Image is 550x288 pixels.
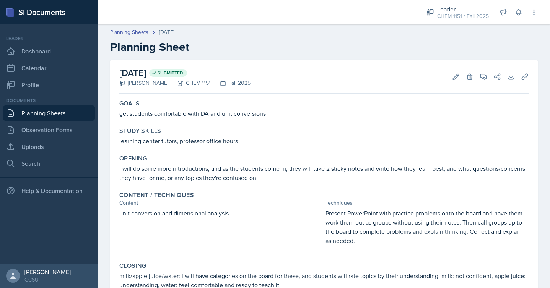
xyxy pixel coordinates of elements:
[119,66,251,80] h2: [DATE]
[325,199,529,207] div: Techniques
[3,156,95,171] a: Search
[437,5,489,14] div: Leader
[3,60,95,76] a: Calendar
[119,79,168,87] div: [PERSON_NAME]
[119,209,322,218] p: unit conversion and dimensional analysis
[24,276,71,283] div: GCSU
[3,77,95,92] a: Profile
[119,127,161,135] label: Study Skills
[119,164,529,182] p: I will do some more introductions, and as the students come in, they will take 2 sticky notes and...
[119,191,194,199] label: Content / Techniques
[3,44,95,59] a: Dashboard
[3,183,95,198] div: Help & Documentation
[211,79,251,87] div: Fall 2025
[3,122,95,138] a: Observation Forms
[3,97,95,104] div: Documents
[119,262,146,270] label: Closing
[119,100,140,107] label: Goals
[158,70,183,76] span: Submitted
[3,35,95,42] div: Leader
[159,28,174,36] div: [DATE]
[110,40,538,54] h2: Planning Sheet
[110,28,148,36] a: Planning Sheets
[24,268,71,276] div: [PERSON_NAME]
[119,109,529,118] p: get students comfortable with DA and unit conversions
[119,155,147,162] label: Opening
[325,209,529,245] p: Present PowerPoint with practice problems onto the board and have them work them out as groups wi...
[119,136,529,146] p: learning center tutors, professor office hours
[119,199,322,207] div: Content
[3,139,95,154] a: Uploads
[437,12,489,20] div: CHEM 1151 / Fall 2025
[3,105,95,121] a: Planning Sheets
[168,79,211,87] div: CHEM 1151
